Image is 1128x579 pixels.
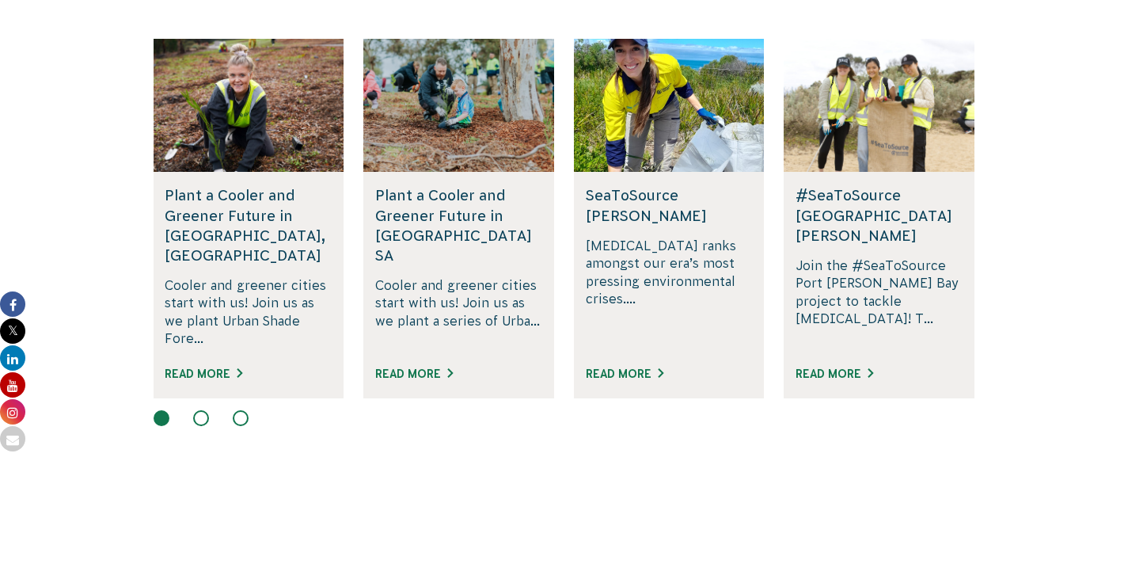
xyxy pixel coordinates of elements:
[796,257,963,348] p: Join the #SeaToSource Port [PERSON_NAME] Bay project to tackle [MEDICAL_DATA]! T...
[586,185,753,225] h5: SeaToSource [PERSON_NAME]
[165,276,332,348] p: Cooler and greener cities start with us! Join us as we plant Urban Shade Fore...
[165,368,242,380] a: Read More
[375,276,542,348] p: Cooler and greener cities start with us! Join us as we plant a series of Urba...
[586,368,663,380] a: Read More
[796,185,963,246] h5: #SeaToSource [GEOGRAPHIC_DATA][PERSON_NAME]
[586,237,753,348] p: [MEDICAL_DATA] ranks amongst our era’s most pressing environmental crises....
[165,185,332,265] h5: Plant a Cooler and Greener Future in [GEOGRAPHIC_DATA], [GEOGRAPHIC_DATA]
[375,368,453,380] a: Read More
[375,185,542,265] h5: Plant a Cooler and Greener Future in [GEOGRAPHIC_DATA] SA
[796,368,873,380] a: Read More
